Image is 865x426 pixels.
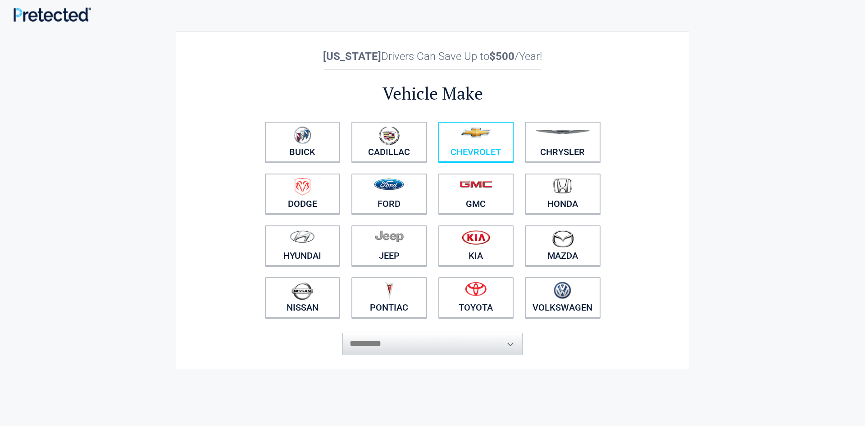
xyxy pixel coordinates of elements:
a: Ford [351,174,427,214]
img: ford [374,179,404,190]
img: chrysler [535,130,590,134]
a: Chrysler [525,122,601,162]
img: Main Logo [14,7,91,21]
img: pontiac [385,282,394,299]
a: Dodge [265,174,341,214]
b: $500 [489,50,514,63]
a: Hyundai [265,225,341,266]
img: cadillac [379,126,400,145]
a: Honda [525,174,601,214]
img: kia [462,230,490,245]
h2: Vehicle Make [259,82,606,105]
img: jeep [375,230,404,243]
img: buick [294,126,311,144]
a: Volkswagen [525,277,601,318]
a: Toyota [438,277,514,318]
img: nissan [291,282,313,300]
a: Nissan [265,277,341,318]
a: Buick [265,122,341,162]
img: toyota [465,282,487,296]
b: [US_STATE] [323,50,381,63]
a: Chevrolet [438,122,514,162]
h2: Drivers Can Save Up to /Year [259,50,606,63]
img: gmc [460,180,492,188]
a: Jeep [351,225,427,266]
a: Pontiac [351,277,427,318]
img: honda [553,178,572,194]
a: Kia [438,225,514,266]
img: dodge [295,178,310,196]
img: volkswagen [554,282,571,299]
a: Mazda [525,225,601,266]
a: Cadillac [351,122,427,162]
img: hyundai [290,230,315,243]
img: mazda [551,230,574,247]
a: GMC [438,174,514,214]
img: chevrolet [461,128,491,137]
